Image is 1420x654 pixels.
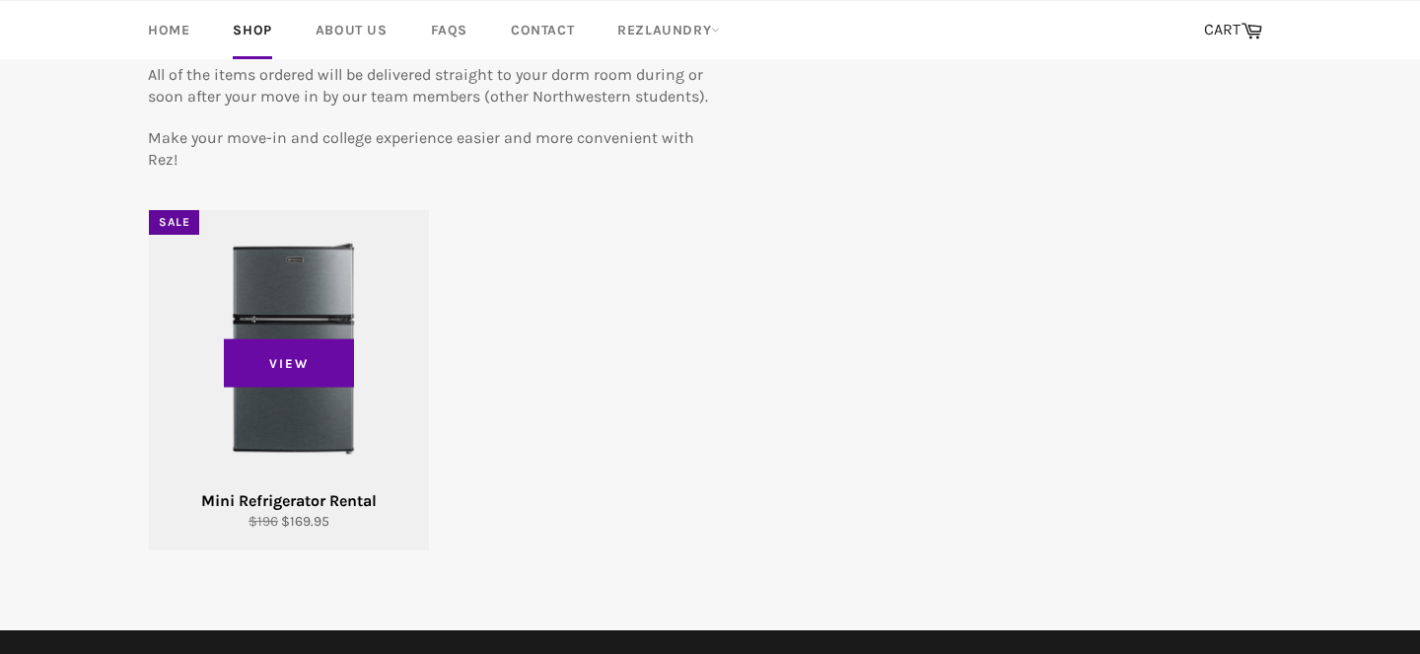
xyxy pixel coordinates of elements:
[148,210,429,551] a: Mini Refrigerator Rental Mini Refrigerator Rental $196 $169.95 View
[148,127,710,171] p: Make your move-in and college experience easier and more convenient with Rez!
[128,1,209,59] a: Home
[148,64,710,108] p: All of the items ordered will be delivered straight to your dorm room during or soon after your m...
[491,1,594,59] a: Contact
[411,1,487,59] a: FAQs
[296,1,407,59] a: About Us
[1194,10,1272,51] a: CART
[213,1,291,59] a: Shop
[598,1,740,59] a: RezLaundry
[224,338,354,388] span: View
[162,490,417,512] div: Mini Refrigerator Rental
